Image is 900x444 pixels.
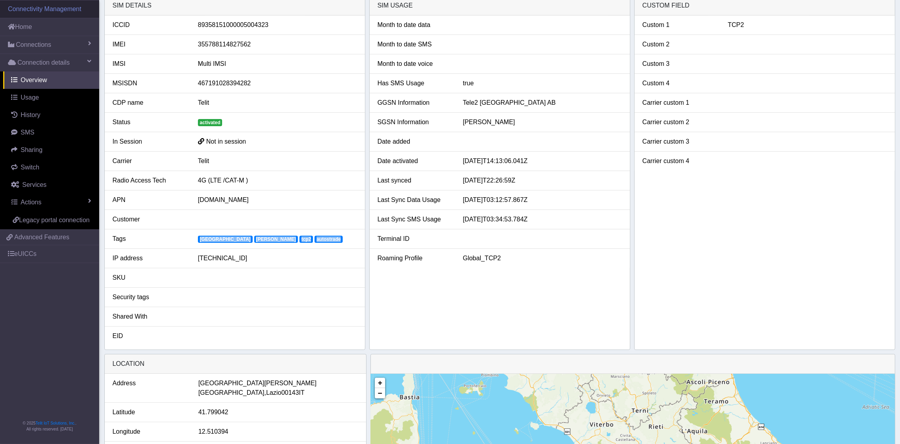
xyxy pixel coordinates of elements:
div: Custom 1 [637,20,722,30]
div: Carrier [107,156,192,166]
span: [GEOGRAPHIC_DATA] [198,236,253,243]
div: Global_TCP2 [457,254,628,263]
div: ICCID [107,20,192,30]
div: Custom 3 [637,59,722,69]
div: Month to date data [372,20,457,30]
div: Carrier custom 2 [637,117,722,127]
span: Connections [16,40,51,50]
div: 89358151000005004323 [192,20,363,30]
div: Date added [372,137,457,146]
div: EID [107,331,192,341]
div: CDP name [107,98,192,108]
a: Switch [3,159,99,176]
div: 41.799042 [192,407,364,417]
div: APN [107,195,192,205]
div: Has SMS Usage [372,79,457,88]
div: Date activated [372,156,457,166]
a: Usage [3,89,99,106]
span: 00143 [281,388,299,398]
div: IP address [107,254,192,263]
div: Month to date voice [372,59,457,69]
div: Last Sync Data Usage [372,195,457,205]
span: Sharing [21,146,42,153]
div: In Session [107,137,192,146]
div: Customer [107,215,192,224]
span: Actions [21,199,41,206]
span: Usage [21,94,39,101]
span: Overview [21,77,47,83]
a: Telit IoT Solutions, Inc. [36,421,75,425]
a: History [3,106,99,124]
div: [DOMAIN_NAME] [192,195,363,205]
span: Lazio [266,388,281,398]
div: true [457,79,628,88]
span: SMS [21,129,35,136]
div: Carrier custom 1 [637,98,722,108]
div: Custom 2 [637,40,722,49]
span: Legacy portal connection [19,217,90,223]
div: IMSI [107,59,192,69]
div: Longitude [107,427,192,436]
div: Carrier custom 4 [637,156,722,166]
div: Tele2 [GEOGRAPHIC_DATA] AB [457,98,628,108]
a: SMS [3,124,99,141]
span: Services [22,181,46,188]
div: Shared With [107,312,192,321]
span: Connection details [17,58,70,67]
div: [TECHNICAL_ID] [192,254,363,263]
div: 467191028394282 [192,79,363,88]
div: Roaming Profile [372,254,457,263]
div: TCP2 [722,20,893,30]
div: Carrier custom 3 [637,137,722,146]
div: Latitude [107,407,192,417]
div: Multi IMSI [192,59,363,69]
div: SKU [107,273,192,283]
a: Zoom in [375,378,385,388]
div: 4G (LTE /CAT-M ) [192,176,363,185]
div: IMEI [107,40,192,49]
div: Tags [107,234,192,244]
div: Custom 4 [637,79,722,88]
span: activated [198,119,223,126]
div: Telit [192,156,363,166]
div: [DATE]T03:12:57.867Z [457,195,628,205]
div: Month to date SMS [372,40,457,49]
span: IT [299,388,305,398]
div: 12.510394 [192,427,364,436]
div: Radio Access Tech [107,176,192,185]
div: MSISDN [107,79,192,88]
span: Advanced Features [14,233,69,242]
div: [DATE]T03:34:53.784Z [457,215,628,224]
span: [PERSON_NAME] [254,236,298,243]
div: [DATE]T22:26:59Z [457,176,628,185]
a: Sharing [3,141,99,159]
span: History [21,111,40,118]
div: Telit [192,98,363,108]
a: Actions [3,194,99,211]
div: Status [107,117,192,127]
span: autostrade [315,236,343,243]
a: Zoom out [375,388,385,398]
div: [DATE]T14:13:06.041Z [457,156,628,166]
div: 355788114827562 [192,40,363,49]
div: Last Sync SMS Usage [372,215,457,224]
div: [PERSON_NAME] [457,117,628,127]
a: Services [3,176,99,194]
div: Last synced [372,176,457,185]
div: Terminal ID [372,234,457,244]
span: [GEOGRAPHIC_DATA][PERSON_NAME] [198,379,317,388]
a: Overview [3,71,99,89]
span: Switch [21,164,39,171]
div: GGSN Information [372,98,457,108]
div: Security tags [107,292,192,302]
span: tcp2 [299,236,313,243]
span: [GEOGRAPHIC_DATA], [198,388,266,398]
div: SGSN Information [372,117,457,127]
div: Address [107,379,192,398]
div: LOCATION [105,354,366,374]
span: Not in session [206,138,246,145]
